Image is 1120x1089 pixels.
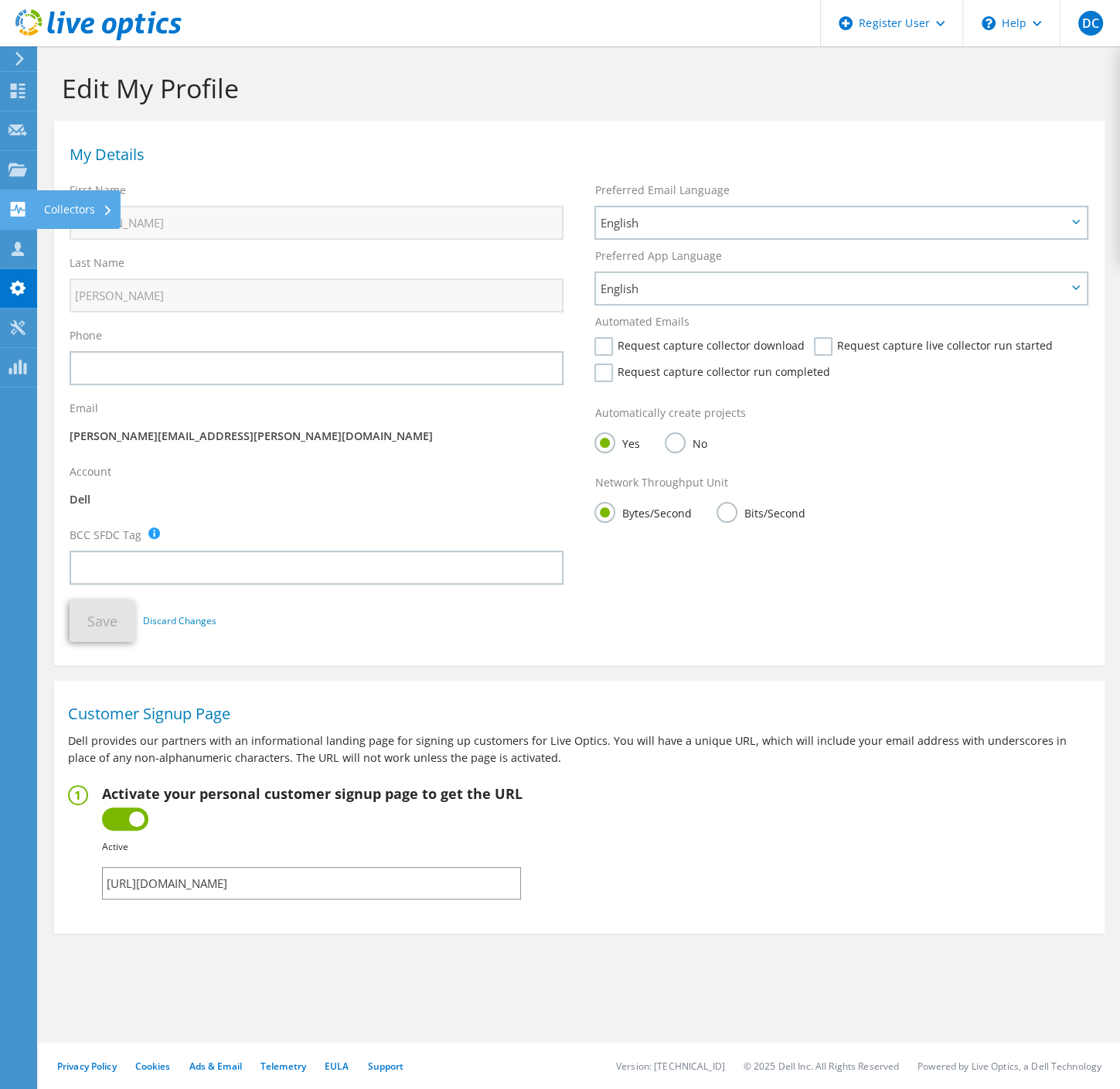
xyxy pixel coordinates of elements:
h1: Edit My Profile [62,72,1089,104]
a: EULA [325,1060,349,1073]
label: First Name [70,183,126,198]
h1: My Details [70,147,1081,162]
a: Telemetry [260,1060,306,1073]
label: Automatically create projects [594,405,745,421]
h1: Customer Signup Page [68,706,1083,722]
label: Request capture collector run completed [594,364,829,382]
label: Account [70,464,111,480]
li: Powered by Live Optics, a Dell Technology [917,1060,1101,1073]
label: Request capture collector download [594,337,804,356]
span: English [600,279,1066,298]
label: Bits/Second [717,502,805,521]
svg: \n [982,16,996,30]
label: Automated Emails [594,314,689,329]
label: Phone [70,328,102,343]
label: Email [70,401,98,416]
h2: Activate your personal customer signup page to get the URL [102,785,523,802]
p: Dell [70,491,563,508]
label: Preferred Email Language [594,183,729,198]
label: Last Name [70,255,124,271]
a: Support [367,1060,403,1073]
a: Ads & Email [189,1060,242,1073]
label: Preferred App Language [594,248,721,264]
label: Network Throughput Unit [594,475,727,490]
div: Collectors [36,190,121,229]
button: Save [70,600,135,642]
a: Cookies [135,1060,171,1073]
label: No [665,432,706,452]
b: Active [102,840,128,853]
label: BCC SFDC Tag [70,527,141,543]
span: English [600,213,1066,232]
a: Privacy Policy [57,1060,117,1073]
li: Version: [TECHNICAL_ID] [616,1060,725,1073]
label: Bytes/Second [594,502,691,521]
p: Dell provides our partners with an informational landing page for signing up customers for Live O... [68,732,1091,766]
label: Request capture live collector run started [814,337,1052,356]
p: [PERSON_NAME][EMAIL_ADDRESS][PERSON_NAME][DOMAIN_NAME] [70,428,563,445]
a: Discard Changes [143,613,216,630]
label: Yes [594,432,639,452]
li: © 2025 Dell Inc. All Rights Reserved [744,1060,899,1073]
span: DC [1078,11,1103,36]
